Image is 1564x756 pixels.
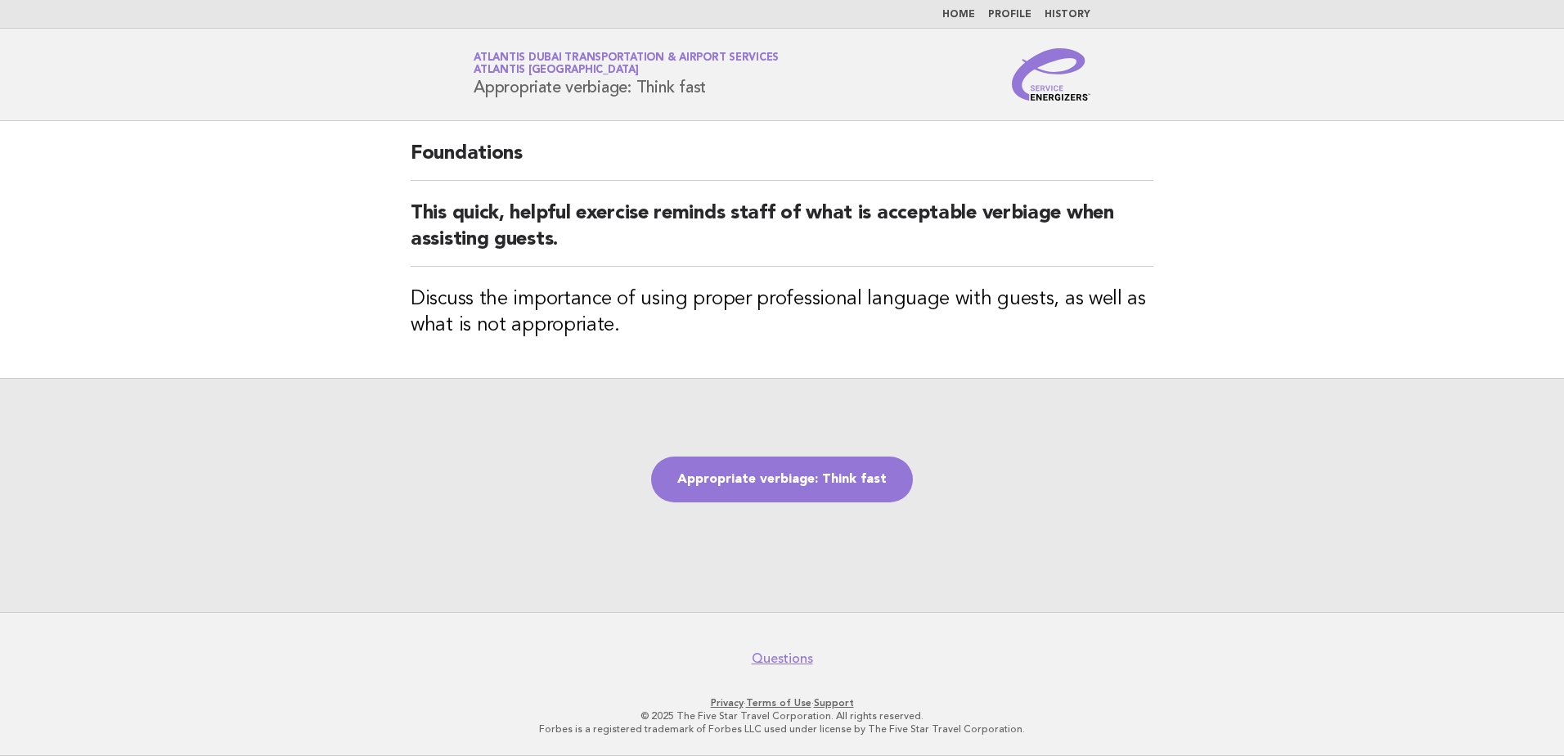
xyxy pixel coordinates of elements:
h2: Foundations [411,141,1153,181]
a: Home [942,10,975,20]
a: Support [814,697,854,709]
img: Service Energizers [1012,48,1090,101]
p: · · [281,696,1283,709]
a: Atlantis Dubai Transportation & Airport ServicesAtlantis [GEOGRAPHIC_DATA] [474,52,779,75]
span: Atlantis [GEOGRAPHIC_DATA] [474,65,639,76]
a: Terms of Use [746,697,811,709]
h1: Appropriate verbiage: Think fast [474,53,779,96]
a: Appropriate verbiage: Think fast [651,457,913,502]
a: Questions [752,650,813,667]
p: © 2025 The Five Star Travel Corporation. All rights reserved. [281,709,1283,722]
a: Privacy [711,697,744,709]
a: History [1045,10,1090,20]
a: Profile [988,10,1031,20]
h2: This quick, helpful exercise reminds staff of what is acceptable verbiage when assisting guests. [411,200,1153,267]
p: Forbes is a registered trademark of Forbes LLC used under license by The Five Star Travel Corpora... [281,722,1283,736]
h3: Discuss the importance of using proper professional language with guests, as well as what is not ... [411,286,1153,339]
